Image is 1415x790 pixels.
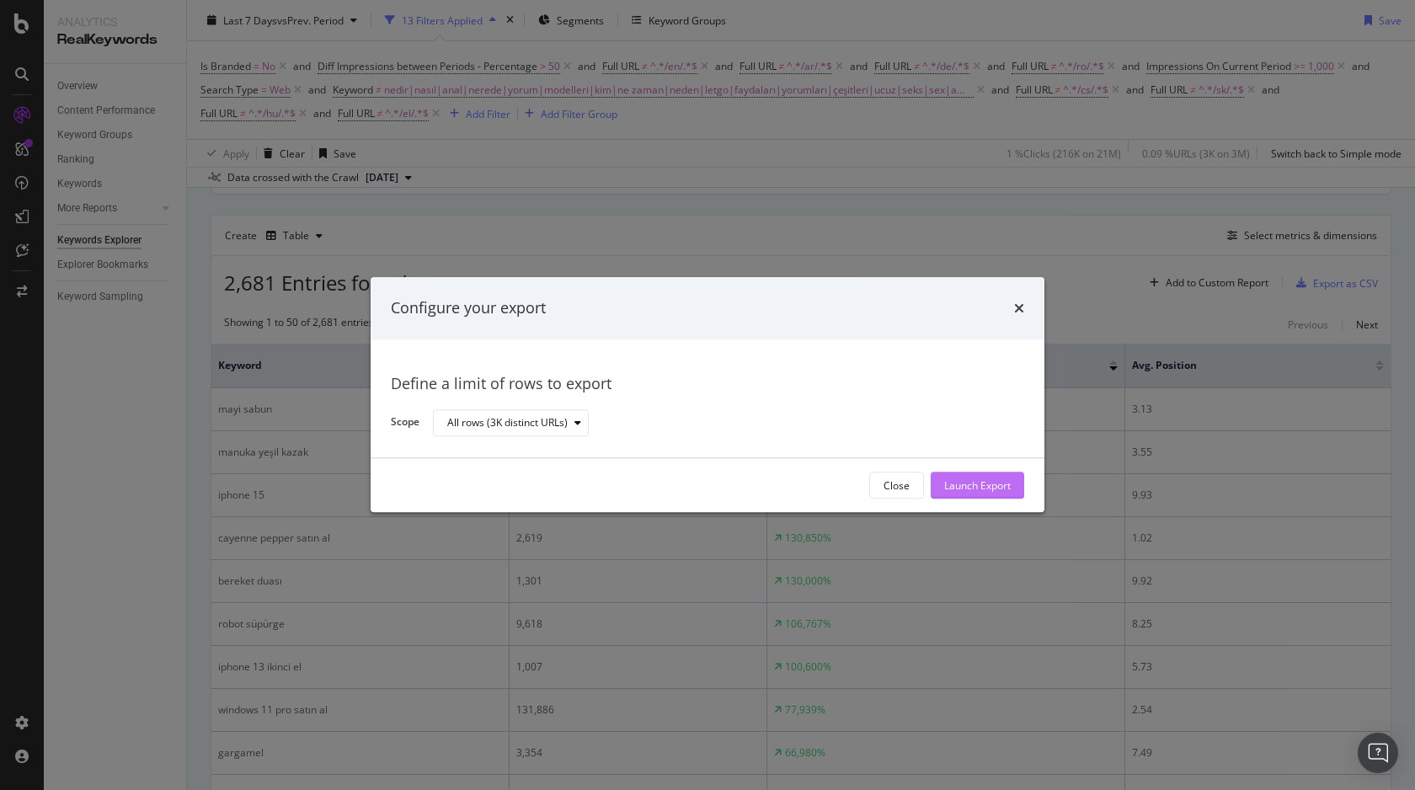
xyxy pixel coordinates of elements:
[869,472,924,499] button: Close
[1014,297,1024,319] div: times
[371,277,1044,512] div: modal
[1358,733,1398,773] div: Open Intercom Messenger
[931,472,1024,499] button: Launch Export
[433,409,589,436] button: All rows (3K distinct URLs)
[391,415,419,434] label: Scope
[447,418,568,428] div: All rows (3K distinct URLs)
[391,373,1024,395] div: Define a limit of rows to export
[391,297,546,319] div: Configure your export
[884,478,910,493] div: Close
[944,478,1011,493] div: Launch Export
